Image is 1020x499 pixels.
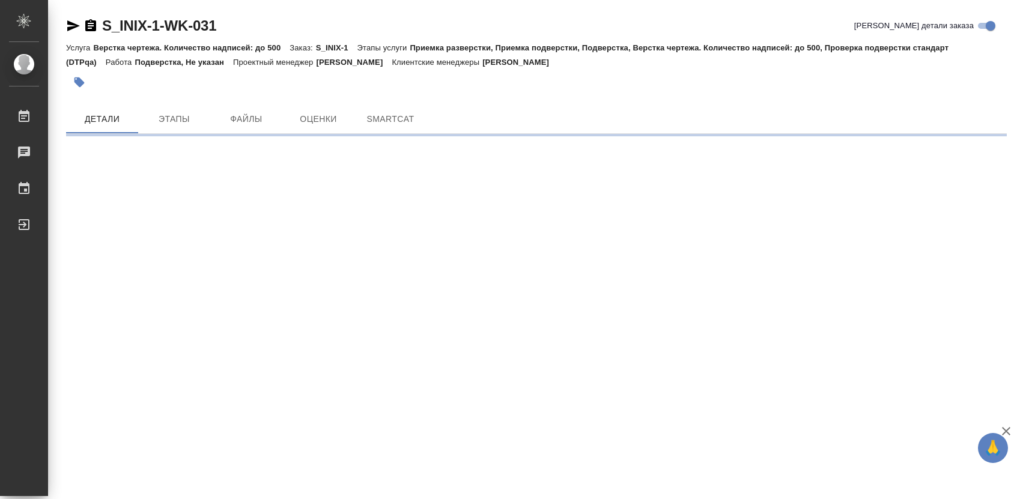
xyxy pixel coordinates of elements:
p: Подверстка, Не указан [135,58,233,67]
a: S_INIX-1-WK-031 [102,17,216,34]
p: [PERSON_NAME] [316,58,392,67]
button: Добавить тэг [66,69,93,95]
span: SmartCat [362,112,419,127]
button: 🙏 [978,433,1008,463]
p: Работа [106,58,135,67]
p: Проектный менеджер [233,58,316,67]
span: 🙏 [983,435,1003,461]
p: Услуга [66,43,93,52]
p: Этапы услуги [357,43,410,52]
button: Скопировать ссылку [83,19,98,33]
span: Этапы [145,112,203,127]
button: Скопировать ссылку для ЯМессенджера [66,19,80,33]
span: [PERSON_NAME] детали заказа [854,20,974,32]
p: [PERSON_NAME] [482,58,558,67]
p: Верстка чертежа. Количество надписей: до 500 [93,43,290,52]
span: Детали [73,112,131,127]
p: Приемка разверстки, Приемка подверстки, Подверстка, Верстка чертежа. Количество надписей: до 500,... [66,43,949,67]
span: Оценки [290,112,347,127]
span: Файлы [217,112,275,127]
p: Клиентские менеджеры [392,58,482,67]
p: S_INIX-1 [316,43,357,52]
p: Заказ: [290,43,315,52]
